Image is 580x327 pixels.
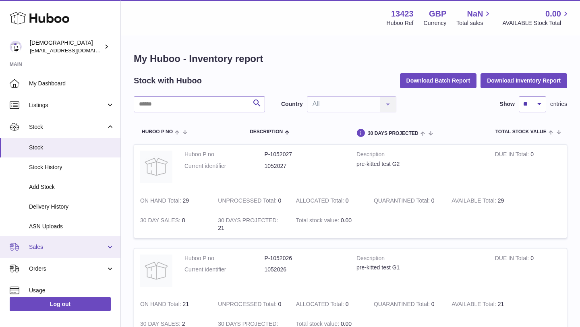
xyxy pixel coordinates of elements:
dt: Huboo P no [184,255,265,262]
strong: DUE IN Total [495,151,530,159]
strong: ON HAND Total [140,197,183,206]
td: 0 [489,248,567,295]
label: Country [281,100,303,108]
img: product image [140,151,172,183]
div: [DEMOGRAPHIC_DATA] [30,39,102,54]
span: 0.00 [545,8,561,19]
span: entries [550,100,567,108]
span: Stock [29,144,114,151]
td: 0 [290,294,368,314]
img: product image [140,255,172,287]
button: Download Inventory Report [481,73,567,88]
label: Show [500,100,515,108]
span: 0.00 [341,217,352,224]
strong: ON HAND Total [140,301,183,309]
button: Download Batch Report [400,73,477,88]
span: 0 [431,301,435,307]
div: pre-kitted test G2 [356,160,483,168]
td: 29 [134,191,212,211]
strong: Total stock value [296,217,341,226]
td: 0 [212,294,290,314]
strong: Description [356,255,483,264]
span: Orders [29,265,106,273]
h1: My Huboo - Inventory report [134,52,567,65]
strong: 30 DAYS PROJECTED [218,217,278,226]
strong: QUARANTINED Total [374,301,431,309]
dt: Current identifier [184,162,265,170]
strong: AVAILABLE Total [452,301,497,309]
span: 30 DAYS PROJECTED [368,131,418,136]
td: 0 [290,191,368,211]
td: 21 [134,294,212,314]
a: 0.00 AVAILABLE Stock Total [502,8,570,27]
span: Huboo P no [142,129,173,135]
span: Add Stock [29,183,114,191]
span: Total stock value [495,129,547,135]
span: Stock [29,123,106,131]
strong: GBP [429,8,446,19]
span: [EMAIL_ADDRESS][DOMAIN_NAME] [30,47,118,54]
div: Currency [424,19,447,27]
a: Log out [10,297,111,311]
span: Listings [29,101,106,109]
strong: UNPROCESSED Total [218,197,278,206]
strong: ALLOCATED Total [296,301,346,309]
span: Sales [29,243,106,251]
span: NaN [467,8,483,19]
span: Total sales [456,19,492,27]
strong: 13423 [391,8,414,19]
td: 29 [445,191,523,211]
span: Stock History [29,163,114,171]
td: 21 [212,211,290,238]
td: 8 [134,211,212,238]
span: 0 [431,197,435,204]
span: My Dashboard [29,80,114,87]
h2: Stock with Huboo [134,75,202,86]
span: ASN Uploads [29,223,114,230]
strong: DUE IN Total [495,255,530,263]
strong: 30 DAY SALES [140,217,182,226]
div: Huboo Ref [387,19,414,27]
dd: 1052026 [265,266,345,273]
img: olgazyuz@outlook.com [10,41,22,53]
dd: P-1052027 [265,151,345,158]
strong: AVAILABLE Total [452,197,497,206]
dd: 1052027 [265,162,345,170]
span: Delivery History [29,203,114,211]
strong: ALLOCATED Total [296,197,346,206]
strong: Description [356,151,483,160]
span: Description [250,129,283,135]
td: 0 [212,191,290,211]
a: NaN Total sales [456,8,492,27]
div: pre-kitted test G1 [356,264,483,271]
strong: QUARANTINED Total [374,197,431,206]
span: Usage [29,287,114,294]
dt: Huboo P no [184,151,265,158]
td: 21 [445,294,523,314]
dd: P-1052026 [265,255,345,262]
span: AVAILABLE Stock Total [502,19,570,27]
td: 0 [489,145,567,191]
strong: UNPROCESSED Total [218,301,278,309]
span: 0.00 [341,321,352,327]
dt: Current identifier [184,266,265,273]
